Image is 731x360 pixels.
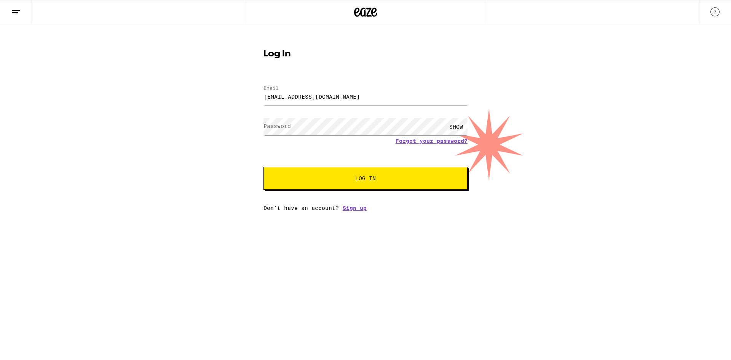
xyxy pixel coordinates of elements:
span: Hi. Need any help? [5,5,55,11]
a: Forgot your password? [396,138,468,144]
span: Log In [355,176,376,181]
div: Don't have an account? [263,205,468,211]
div: SHOW [445,118,468,135]
label: Password [263,123,291,129]
h1: Log In [263,50,468,59]
a: Sign up [343,205,367,211]
input: Email [263,88,468,105]
button: Log In [263,167,468,190]
label: Email [263,85,279,90]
